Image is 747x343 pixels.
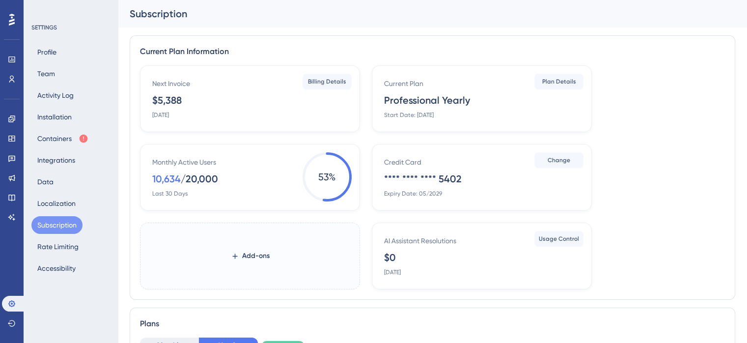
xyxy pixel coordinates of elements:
div: / 20,000 [181,172,218,186]
div: Plans [140,318,725,330]
button: Usage Control [534,231,583,247]
button: Add-ons [215,247,285,265]
div: SETTINGS [31,24,111,31]
button: Change [534,152,583,168]
button: Containers [31,130,94,147]
div: Subscription [130,7,711,21]
div: AI Assistant Resolutions [384,235,456,247]
button: Integrations [31,151,81,169]
span: Plan Details [542,78,576,86]
div: Current Plan [384,78,423,89]
div: Monthly Active Users [152,156,216,168]
span: Usage Control [539,235,579,243]
div: [DATE] [384,268,401,276]
button: Activity Log [31,86,80,104]
span: 53 % [303,152,352,201]
div: Professional Yearly [384,93,470,107]
button: Rate Limiting [31,238,84,256]
span: Add-ons [242,250,270,262]
button: Data [31,173,59,191]
button: Profile [31,43,62,61]
button: Localization [31,195,82,212]
button: Subscription [31,216,83,234]
div: 10,634 [152,172,181,186]
button: Team [31,65,61,83]
span: Change [548,156,570,164]
div: Current Plan Information [140,46,725,57]
div: Next Invoice [152,78,190,89]
div: $5,388 [152,93,182,107]
button: Accessibility [31,259,82,277]
div: Expiry Date: 05/2029 [384,190,442,198]
div: Credit Card [384,156,421,168]
button: Installation [31,108,78,126]
button: Plan Details [534,74,583,89]
div: Last 30 Days [152,190,188,198]
div: $0 [384,251,396,264]
div: [DATE] [152,111,169,119]
span: Billing Details [308,78,346,86]
button: Billing Details [303,74,352,89]
div: Start Date: [DATE] [384,111,434,119]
